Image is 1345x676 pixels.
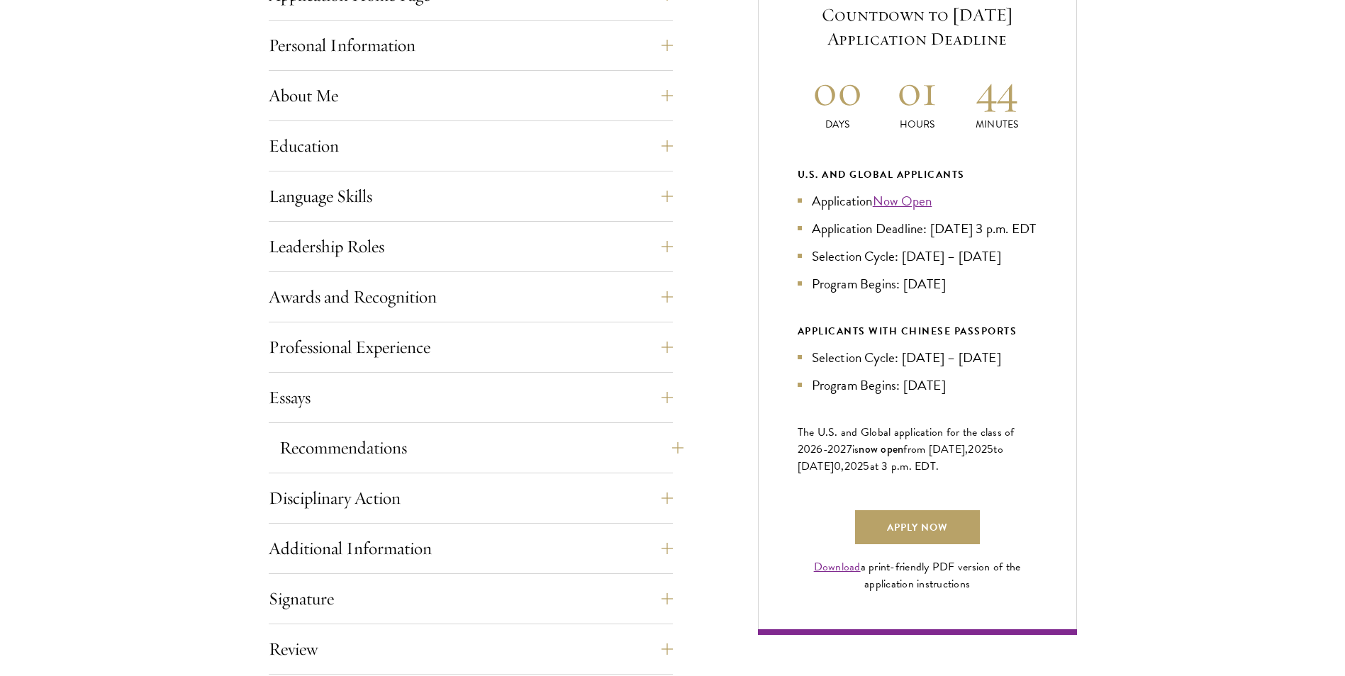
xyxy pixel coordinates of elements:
[957,117,1037,132] p: Minutes
[798,558,1037,592] div: a print-friendly PDF version of the application instructions
[834,458,841,475] span: 0
[816,441,822,458] span: 6
[269,481,673,515] button: Disciplinary Action
[823,441,847,458] span: -202
[269,230,673,264] button: Leadership Roles
[798,246,1037,266] li: Selection Cycle: [DATE] – [DATE]
[844,458,864,475] span: 202
[279,431,683,465] button: Recommendations
[859,441,903,457] span: now open
[269,531,673,565] button: Additional Information
[798,347,1037,368] li: Selection Cycle: [DATE] – [DATE]
[269,330,673,364] button: Professional Experience
[798,441,1003,475] span: to [DATE]
[269,28,673,62] button: Personal Information
[873,191,932,211] a: Now Open
[847,441,852,458] span: 7
[798,64,878,117] h2: 00
[269,79,673,113] button: About Me
[870,458,939,475] span: at 3 p.m. EDT.
[814,558,861,575] a: Download
[798,117,878,132] p: Days
[903,441,968,458] span: from [DATE],
[841,458,844,475] span: ,
[877,117,957,132] p: Hours
[798,166,1037,184] div: U.S. and Global Applicants
[877,64,957,117] h2: 01
[987,441,993,458] span: 5
[269,179,673,213] button: Language Skills
[852,441,859,458] span: is
[269,381,673,415] button: Essays
[798,218,1037,239] li: Application Deadline: [DATE] 3 p.m. EDT
[863,458,869,475] span: 5
[798,322,1037,340] div: APPLICANTS WITH CHINESE PASSPORTS
[269,632,673,666] button: Review
[798,424,1015,458] span: The U.S. and Global application for the class of 202
[798,375,1037,395] li: Program Begins: [DATE]
[968,441,987,458] span: 202
[269,280,673,314] button: Awards and Recognition
[798,191,1037,211] li: Application
[269,129,673,163] button: Education
[957,64,1037,117] h2: 44
[798,274,1037,294] li: Program Begins: [DATE]
[855,510,980,544] a: Apply Now
[269,582,673,616] button: Signature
